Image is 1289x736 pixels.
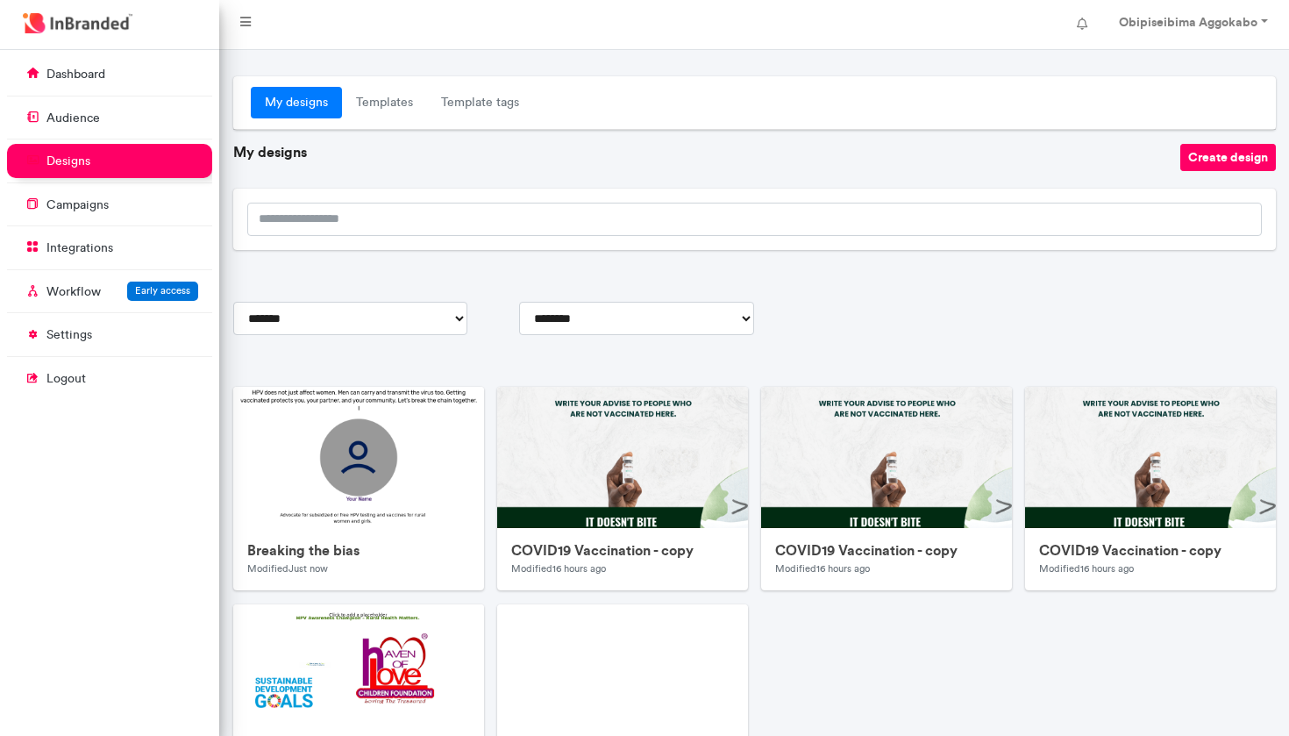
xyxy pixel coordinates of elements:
[7,318,212,351] a: settings
[761,387,1012,590] a: preview-of-COVID19 Vaccination - copyCOVID19 Vaccination - copyModified16 hours ago
[1025,387,1276,590] a: preview-of-COVID19 Vaccination - copyCOVID19 Vaccination - copyModified16 hours ago
[46,283,101,301] p: Workflow
[233,387,484,590] a: preview-of-Breaking the biasBreaking the biasModifiedJust now
[511,542,734,559] h6: COVID19 Vaccination - copy
[775,542,998,559] h6: COVID19 Vaccination - copy
[247,542,470,559] h6: Breaking the bias
[46,197,109,214] p: campaigns
[7,275,212,308] a: WorkflowEarly access
[7,144,212,177] a: designs
[18,9,137,38] img: InBranded Logo
[511,562,606,575] small: Modified 16 hours ago
[1039,562,1134,575] small: Modified 16 hours ago
[497,387,748,590] a: preview-of-COVID19 Vaccination - copyCOVID19 Vaccination - copyModified16 hours ago
[247,562,328,575] small: Modified Just now
[46,326,92,344] p: settings
[7,57,212,90] a: dashboard
[46,239,113,257] p: integrations
[342,87,427,118] a: Templates
[1101,7,1282,42] a: Obipiseibima Aggokabo
[233,144,1180,161] h6: My designs
[135,284,190,297] span: Early access
[46,370,86,388] p: logout
[775,562,870,575] small: Modified 16 hours ago
[1180,144,1276,171] button: Create design
[251,87,342,118] a: My designs
[46,110,100,127] p: audience
[46,66,105,83] p: dashboard
[7,231,212,264] a: integrations
[1119,14,1257,30] strong: Obipiseibima Aggokabo
[7,188,212,221] a: campaigns
[1039,542,1262,559] h6: COVID19 Vaccination - copy
[427,87,533,118] a: Template tags
[46,153,90,170] p: designs
[7,101,212,134] a: audience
